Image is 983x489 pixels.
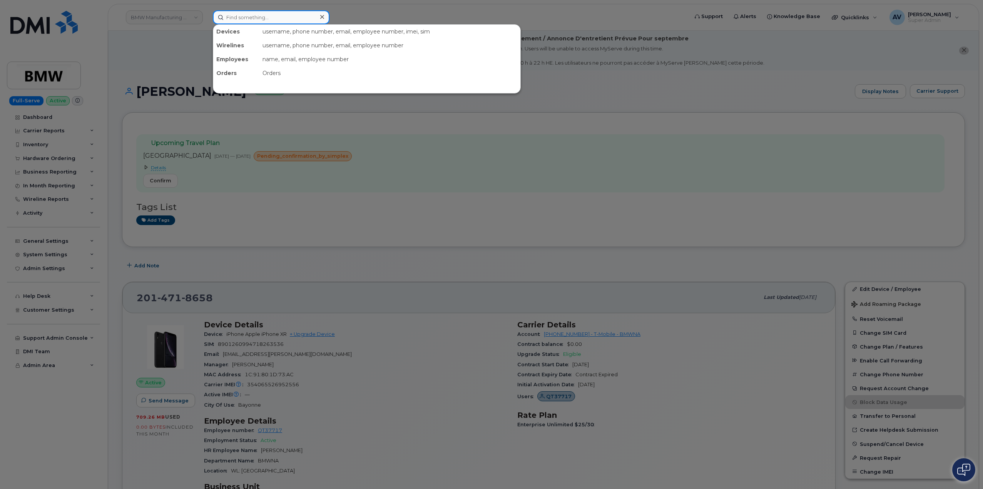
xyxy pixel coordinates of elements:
[957,464,970,476] img: Open chat
[259,38,520,52] div: username, phone number, email, employee number
[259,52,520,66] div: name, email, employee number
[213,25,259,38] div: Devices
[213,52,259,66] div: Employees
[213,66,259,80] div: Orders
[213,38,259,52] div: Wirelines
[259,66,520,80] div: Orders
[259,25,520,38] div: username, phone number, email, employee number, imei, sim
